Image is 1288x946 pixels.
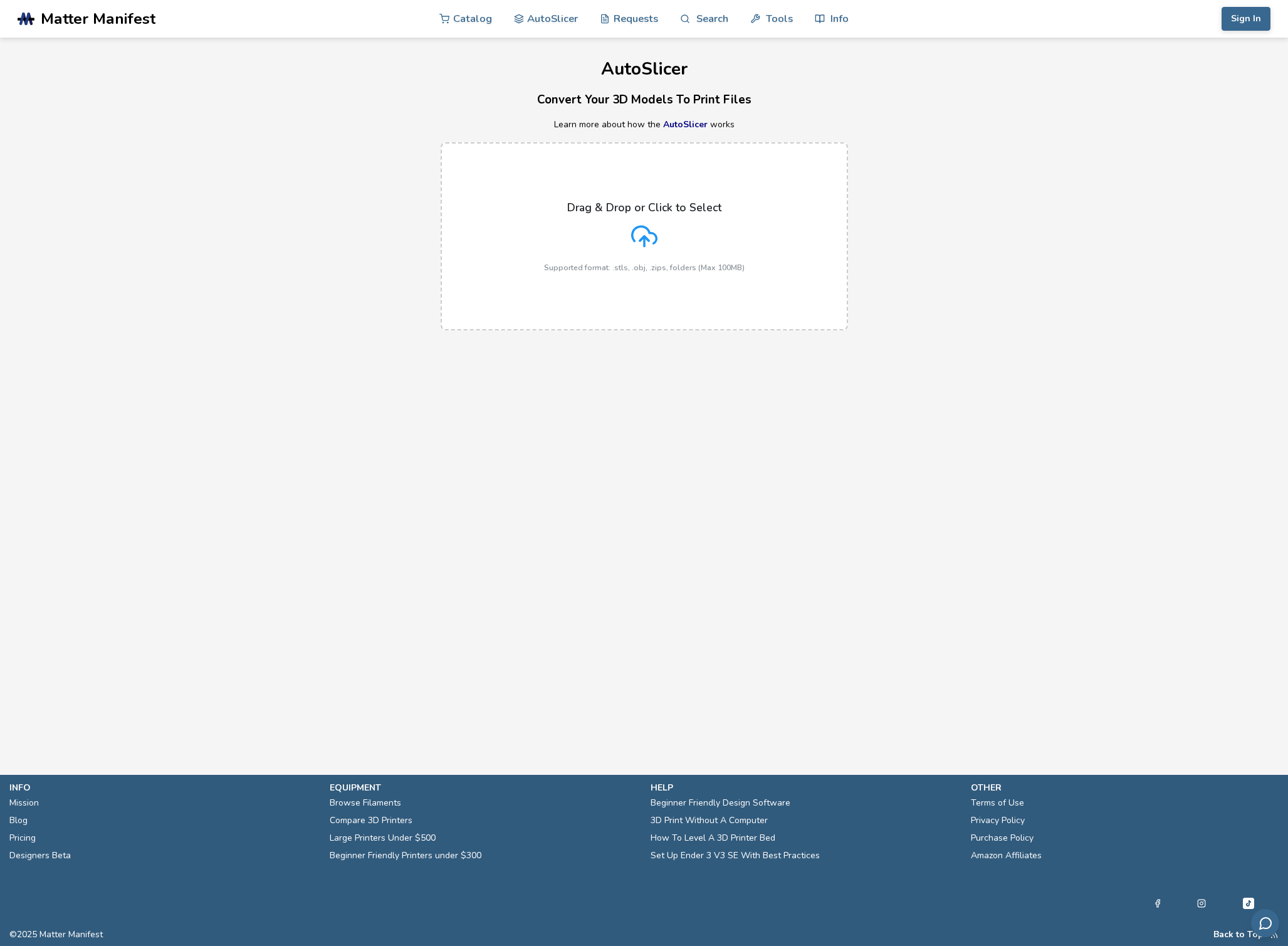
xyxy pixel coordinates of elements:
[544,263,745,272] p: Supported format: .stls, .obj, .zips, folders (Max 100MB)
[330,794,401,812] a: Browse Filaments
[9,930,103,940] span: © 2025 Matter Manifest
[9,847,71,865] a: Designers Beta
[1270,930,1279,940] a: RSS Feed
[651,847,820,865] a: Set Up Ender 3 V3 SE With Best Practices
[971,812,1025,829] a: Privacy Policy
[1213,930,1264,940] button: Back to Top
[9,812,28,829] a: Blog
[9,781,317,794] p: info
[651,794,790,812] a: Beginner Friendly Design Software
[330,847,481,865] a: Beginner Friendly Printers under $300
[1197,896,1206,911] a: Instagram
[9,829,36,847] a: Pricing
[9,794,39,812] a: Mission
[651,812,768,829] a: 3D Print Without A Computer
[971,829,1034,847] a: Purchase Policy
[971,794,1024,812] a: Terms of Use
[1241,896,1256,911] a: Tiktok
[663,118,708,130] a: AutoSlicer
[1222,7,1270,31] button: Sign In
[330,829,436,847] a: Large Printers Under $500
[330,781,637,794] p: equipment
[651,781,958,794] p: help
[971,847,1042,865] a: Amazon Affiliates
[1153,896,1162,911] a: Facebook
[971,781,1279,794] p: other
[330,812,412,829] a: Compare 3D Printers
[1251,909,1279,937] button: Send feedback via email
[567,201,721,214] p: Drag & Drop or Click to Select
[651,829,775,847] a: How To Level A 3D Printer Bed
[41,10,155,28] span: Matter Manifest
